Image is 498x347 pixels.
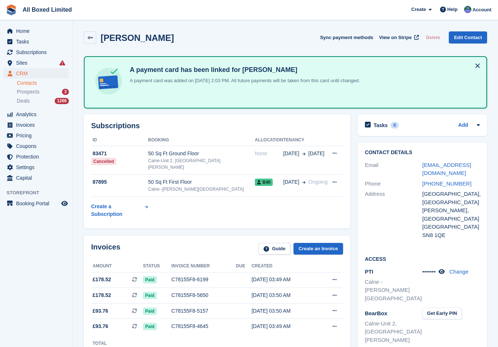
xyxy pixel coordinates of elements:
span: CRM [16,68,60,79]
img: card-linked-ebf98d0992dc2aeb22e95c0e3c79077019eb2392cfd83c6a337811c24bc77127.svg [93,66,124,96]
span: Paid [143,292,156,299]
div: 0 [390,122,399,129]
a: menu [4,37,69,47]
h2: Invoices [91,243,120,255]
span: £93.76 [93,307,108,315]
div: [GEOGRAPHIC_DATA], [GEOGRAPHIC_DATA][PERSON_NAME], [422,190,480,215]
div: 50 Sq Ft Ground Floor [148,150,255,157]
span: Booking Portal [16,198,60,209]
div: [DATE] 03:49 AM [252,276,317,283]
a: menu [4,120,69,130]
span: Paid [143,308,156,315]
div: C78155F8-5650 [171,291,236,299]
li: Calne -[PERSON_NAME][GEOGRAPHIC_DATA] [365,278,423,303]
a: Edit Contact [449,31,487,43]
span: Settings [16,162,60,172]
div: Email [365,161,423,178]
div: Calne -[PERSON_NAME][GEOGRAPHIC_DATA] [148,186,255,192]
span: View on Stripe [379,34,412,41]
th: Invoice number [171,260,236,272]
a: menu [4,152,69,162]
a: Guide [258,243,291,255]
a: View on Stripe [376,31,420,43]
span: Account [472,6,491,14]
div: C78155F8-4645 [171,323,236,330]
div: 50 Sq Ft First Floor [148,178,255,186]
div: [DATE] 03:50 AM [252,307,317,315]
h2: Subscriptions [91,122,343,130]
div: C78155F8-5157 [171,307,236,315]
span: Storefront [7,189,73,197]
div: Address [365,190,423,239]
th: Allocation [255,134,283,146]
h2: Access [365,255,480,262]
span: Home [16,26,60,36]
span: £178.52 [93,291,111,299]
h4: A payment card has been linked for [PERSON_NAME] [127,66,360,74]
span: Invoices [16,120,60,130]
div: [GEOGRAPHIC_DATA] [422,223,480,231]
span: Ongoing [308,179,328,185]
th: Amount [91,260,143,272]
a: menu [4,141,69,151]
div: Create a Subscription [91,203,143,218]
a: Prospects 3 [17,88,69,96]
a: menu [4,173,69,183]
div: None [255,150,283,157]
div: 87895 [91,178,148,186]
a: Create a Subscription [91,200,148,221]
div: C78155F8-6199 [171,276,236,283]
div: SN8 1QE [422,231,480,240]
span: Pricing [16,130,60,141]
button: Delete [423,31,443,43]
span: Prospects [17,88,39,95]
span: Tasks [16,37,60,47]
button: Get Early PIN [422,308,462,320]
a: menu [4,130,69,141]
a: Create an Invoice [293,243,343,255]
a: menu [4,68,69,79]
div: Calne-Unit 2, [GEOGRAPHIC_DATA][PERSON_NAME] [148,157,255,171]
span: Subscriptions [16,47,60,57]
h2: [PERSON_NAME] [101,33,174,43]
a: menu [4,109,69,119]
a: Deals 1266 [17,97,69,105]
span: Analytics [16,109,60,119]
span: Create [411,6,426,13]
h2: Tasks [374,122,388,129]
th: Created [252,260,317,272]
a: Add [458,121,468,130]
div: 1266 [55,98,69,104]
a: menu [4,162,69,172]
span: Capital [16,173,60,183]
a: menu [4,198,69,209]
a: [EMAIL_ADDRESS][DOMAIN_NAME] [422,162,471,176]
a: menu [4,58,69,68]
a: Change [449,268,468,275]
div: [DATE] 03:50 AM [252,291,317,299]
span: Paid [143,323,156,330]
a: All Boxed Limited [20,4,75,16]
p: A payment card was added on [DATE] 2:03 PM. All future payments will be taken from this card unti... [127,77,360,84]
button: Sync payment methods [320,31,373,43]
h2: Contact Details [365,150,480,156]
span: [DATE] [308,150,324,157]
span: Deals [17,98,30,104]
th: Tenancy [283,134,328,146]
li: Calne-Unit 2, [GEOGRAPHIC_DATA][PERSON_NAME] [365,320,423,344]
span: Protection [16,152,60,162]
span: £93.76 [93,323,108,330]
div: [DATE] 03:49 AM [252,323,317,330]
th: Due [236,260,252,272]
a: Contacts [17,80,69,87]
span: Paid [143,276,156,283]
span: [DATE] [283,178,299,186]
span: Coupons [16,141,60,151]
div: [GEOGRAPHIC_DATA] [422,215,480,223]
img: stora-icon-8386f47178a22dfd0bd8f6a31ec36ba5ce8667c1dd55bd0f319d3a0aa187defe.svg [6,4,17,15]
span: BearBox [365,310,388,316]
div: Cancelled [91,158,116,165]
a: menu [4,47,69,57]
span: £178.52 [93,276,111,283]
span: Help [447,6,458,13]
